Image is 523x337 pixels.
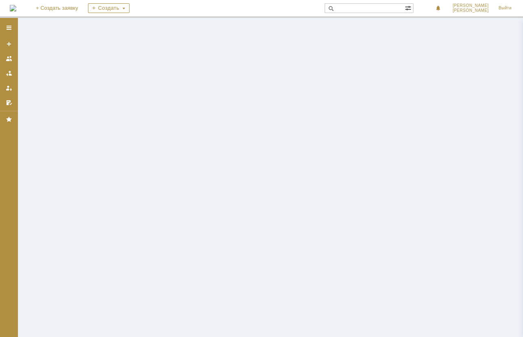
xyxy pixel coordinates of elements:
a: Заявки в моей ответственности [2,67,15,80]
span: [PERSON_NAME] [453,3,489,8]
span: [PERSON_NAME] [453,8,489,13]
a: Создать заявку [2,37,15,51]
a: Заявки на командах [2,52,15,65]
a: Перейти на домашнюю страницу [10,5,16,11]
img: logo [10,5,16,11]
span: Расширенный поиск [405,4,413,11]
a: Мои согласования [2,96,15,109]
div: Создать [88,3,130,13]
a: Мои заявки [2,81,15,95]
